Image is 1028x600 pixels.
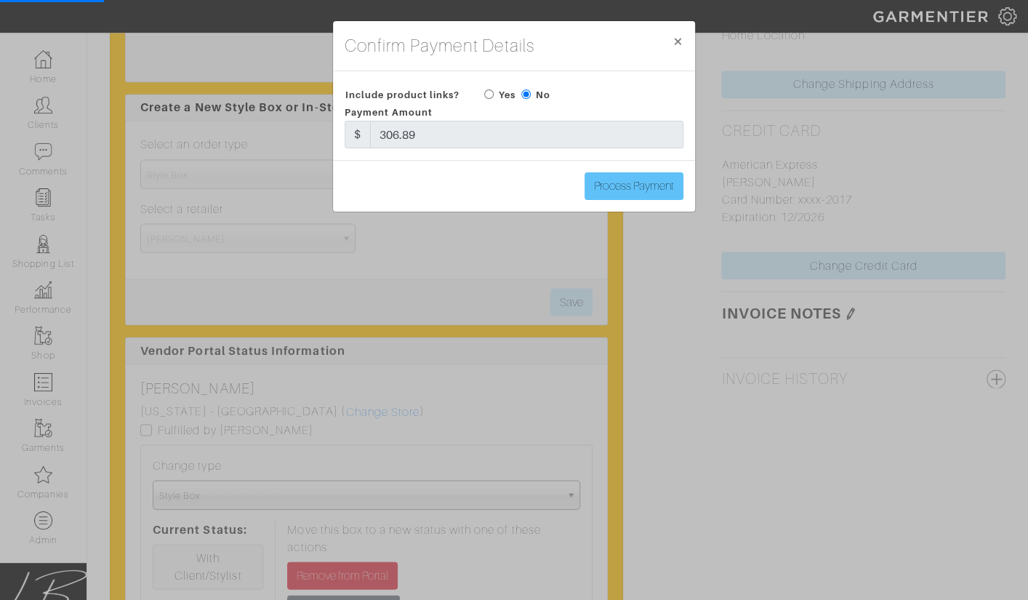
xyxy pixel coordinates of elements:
[345,121,371,148] div: $
[536,88,550,102] label: No
[672,31,683,51] span: ×
[345,33,534,59] h4: Confirm Payment Details
[345,107,433,118] span: Payment Amount
[499,88,515,102] label: Yes
[585,172,683,200] input: Process Payment
[345,84,459,105] span: Include product links?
